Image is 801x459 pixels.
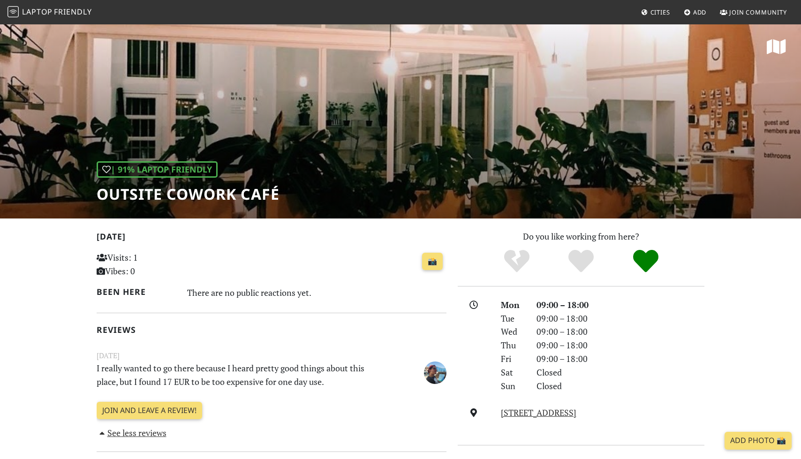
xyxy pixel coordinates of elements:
[97,232,446,245] h2: [DATE]
[725,432,792,450] a: Add Photo 📸
[495,312,531,325] div: Tue
[97,251,206,278] p: Visits: 1 Vibes: 0
[54,7,91,17] span: Friendly
[424,361,446,384] img: 3207-lucas.jpg
[97,325,446,335] h2: Reviews
[8,4,92,21] a: LaptopFriendly LaptopFriendly
[637,4,674,21] a: Cities
[531,352,710,366] div: 09:00 – 18:00
[650,8,670,16] span: Cities
[531,366,710,379] div: Closed
[495,379,531,393] div: Sun
[187,285,447,300] div: There are no public reactions yet.
[729,8,787,16] span: Join Community
[531,339,710,352] div: 09:00 – 18:00
[97,185,280,203] h1: Outsite Cowork Café
[531,312,710,325] div: 09:00 – 18:00
[495,325,531,339] div: Wed
[693,8,707,16] span: Add
[549,248,613,274] div: Yes
[97,287,176,297] h2: Been here
[424,366,446,377] span: Lucas Picollo
[97,427,166,438] a: See less reviews
[422,253,443,271] a: 📸
[22,7,53,17] span: Laptop
[613,248,678,274] div: Definitely!
[501,407,576,418] a: [STREET_ADDRESS]
[495,352,531,366] div: Fri
[531,379,710,393] div: Closed
[531,325,710,339] div: 09:00 – 18:00
[680,4,710,21] a: Add
[91,361,392,389] p: I really wanted to go there because I heard pretty good things about this place, but I found 17 E...
[716,4,791,21] a: Join Community
[8,6,19,17] img: LaptopFriendly
[97,161,218,178] div: | 91% Laptop Friendly
[458,230,704,243] p: Do you like working from here?
[495,366,531,379] div: Sat
[495,298,531,312] div: Mon
[531,298,710,312] div: 09:00 – 18:00
[91,350,452,361] small: [DATE]
[495,339,531,352] div: Thu
[97,402,202,420] a: Join and leave a review!
[484,248,549,274] div: No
